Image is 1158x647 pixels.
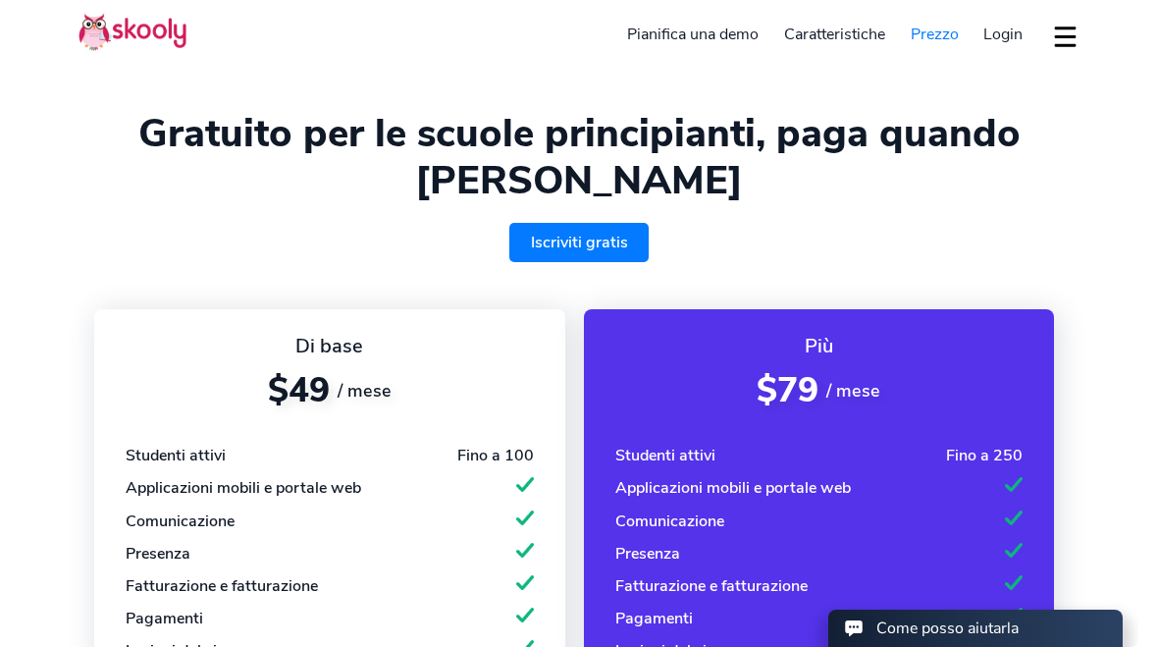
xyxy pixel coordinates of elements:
[126,333,533,359] div: Di base
[615,445,715,466] div: Studenti attivi
[898,19,972,50] a: Prezzo
[911,24,959,45] span: Prezzo
[826,379,880,403] span: / mese
[79,13,186,51] img: Skooly
[615,19,772,50] a: Pianifica una demo
[126,608,203,629] div: Pagamenti
[126,477,361,499] div: Applicazioni mobili e portale web
[983,24,1023,45] span: Login
[615,333,1023,359] div: Più
[126,511,235,532] div: Comunicazione
[771,19,898,50] a: Caratteristiche
[946,445,1023,466] div: Fino a 250
[615,477,851,499] div: Applicazioni mobili e portale web
[971,19,1035,50] a: Login
[509,223,650,262] a: Iscriviti gratis
[1051,14,1079,59] button: dropdown menu
[757,367,818,413] span: $79
[126,543,190,565] div: Presenza
[268,367,330,413] span: $49
[338,379,392,403] span: / mese
[126,575,318,597] div: Fatturazione e fatturazione
[126,445,226,466] div: Studenti attivi
[79,110,1079,204] h1: Gratuito per le scuole principianti, paga quando [PERSON_NAME]
[457,445,534,466] div: Fino a 100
